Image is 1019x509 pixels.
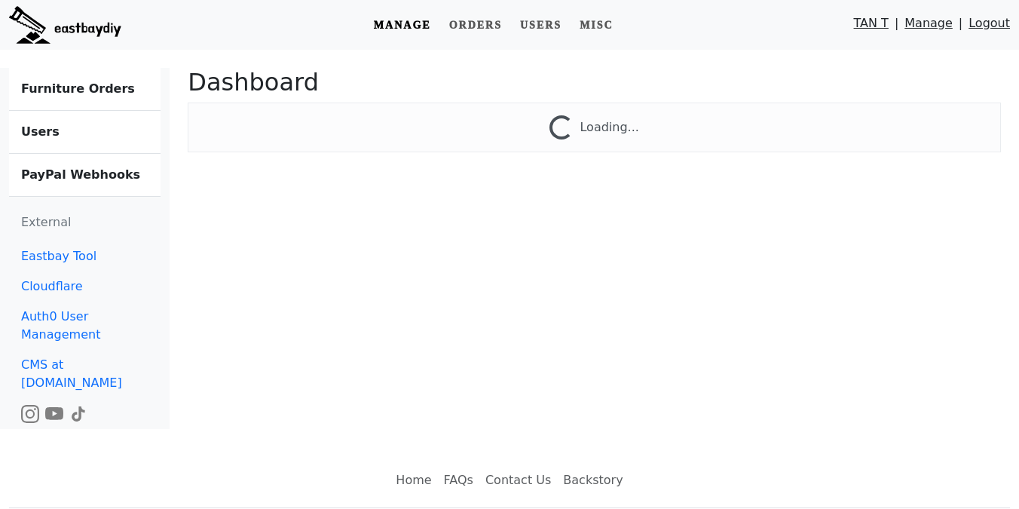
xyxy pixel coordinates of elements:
a: Manage [368,11,437,39]
a: Watch the build video or pictures on Instagram [21,406,39,420]
a: PayPal Webhooks [9,154,161,196]
img: eastbaydiy [9,6,121,44]
a: Eastbay Tool [9,241,161,271]
a: Watch the build video or pictures on TikTok [69,406,87,420]
a: FAQs [438,465,479,495]
a: Users [9,111,161,154]
a: Misc [574,11,620,39]
b: Users [21,124,60,139]
b: PayPal Webhooks [21,167,140,182]
a: Logout [969,14,1010,39]
a: Cloudflare [9,271,161,302]
a: Contact Us [479,465,557,495]
b: Furniture Orders [21,81,135,96]
h2: Dashboard [188,68,1001,97]
a: CMS at [DOMAIN_NAME] [9,350,161,398]
div: Loading... [580,118,638,140]
a: Orders [443,11,508,39]
a: Watch the build video or pictures on YouTube [45,406,63,420]
span: External [21,215,71,229]
a: Furniture Orders [9,68,161,111]
span: | [959,14,962,39]
span: | [895,14,898,39]
a: Manage [904,14,953,39]
a: Users [514,11,568,39]
a: Home [390,465,437,495]
a: Auth0 User Management [9,302,161,350]
a: TAN T [854,14,889,39]
a: Backstory [557,465,629,495]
